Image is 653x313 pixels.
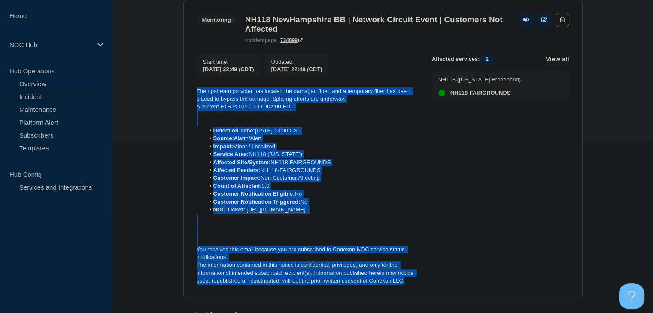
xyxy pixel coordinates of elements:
[197,15,237,25] span: Monitoring
[205,135,418,142] li: Alarm/Alert
[480,54,494,64] span: 1
[205,182,418,190] li: 0.0
[205,198,418,206] li: No
[197,246,418,262] p: You received this email because you are subscribed to Conexon NOC service status notifications.
[438,90,445,96] div: up
[213,175,261,181] strong: Customer Impact:
[205,159,418,166] li: NH118-FAIRGROUNDS
[203,66,254,72] span: [DATE] 22:49 (CDT)
[205,150,418,158] li: NH118 ([US_STATE])
[271,65,322,72] div: [DATE] 22:49 (CDT)
[213,135,234,141] strong: Source:
[213,183,262,189] strong: Count of Affected:
[205,174,418,182] li: Non-Customer Affecting
[546,54,569,64] button: View all
[213,127,255,134] strong: Detection Time:
[213,151,249,157] strong: Service Area:
[205,127,418,135] li: [DATE] 13:00 CST
[213,199,301,205] strong: Customer Notification Triggered:
[9,41,92,48] p: NOC Hub
[197,261,418,285] p: The information contained in this notice is confidential, privileged, and only for the informatio...
[213,143,233,150] strong: Impact:
[203,59,254,65] p: Start time :
[432,54,498,64] span: Affected services:
[213,167,261,173] strong: Affected Feeders:
[197,103,418,111] p: A current ETR is 01:00 CDT/02:00 EDT.
[197,87,418,103] p: The upstream provider has located the damaged fiber, and a temporary fiber has been placed to byp...
[245,15,510,34] h3: NH118 NewHampshire BB | Network Circuit Event | Customers Not Affected
[245,37,265,43] span: incident
[450,90,511,96] span: NH118-FAIRGROUNDS
[280,37,303,43] a: 734899
[213,190,295,197] strong: Customer Notification Eligible:
[205,143,418,150] li: Minor / Localized
[438,76,521,83] p: NH118 ([US_STATE] Broadband)
[205,190,418,198] li: No
[271,59,322,65] p: Updated :
[246,206,305,213] a: [URL][DOMAIN_NAME]
[213,206,245,213] strong: NOC Ticket:
[205,166,418,174] li: NH118-FAIRGROUNDS
[213,159,271,166] strong: Affected Site/System:
[619,283,644,309] iframe: Help Scout Beacon - Open
[245,37,277,43] p: page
